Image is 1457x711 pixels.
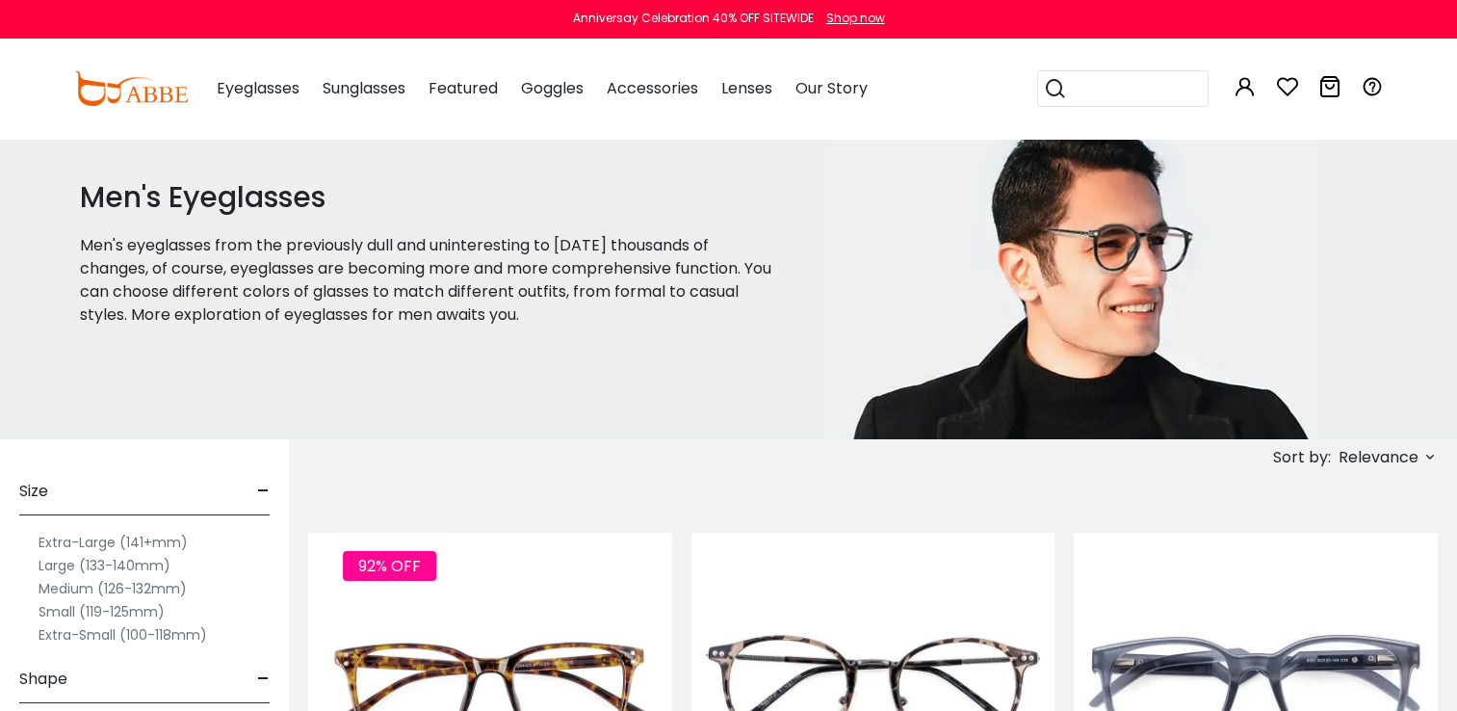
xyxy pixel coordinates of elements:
[19,468,48,514] span: Size
[19,656,67,702] span: Shape
[39,600,165,623] label: Small (119-125mm)
[323,77,405,99] span: Sunglasses
[80,234,781,327] p: Men's eyeglasses from the previously dull and uninteresting to [DATE] thousands of changes, of co...
[573,10,814,27] div: Anniversay Celebration 40% OFF SITEWIDE
[217,77,299,99] span: Eyeglasses
[429,77,498,99] span: Featured
[39,577,187,600] label: Medium (126-132mm)
[607,77,698,99] span: Accessories
[39,623,207,646] label: Extra-Small (100-118mm)
[1273,446,1331,468] span: Sort by:
[795,77,868,99] span: Our Story
[1339,440,1418,475] span: Relevance
[817,10,885,26] a: Shop now
[74,71,188,106] img: abbeglasses.com
[80,180,781,215] h1: Men's Eyeglasses
[39,554,170,577] label: Large (133-140mm)
[721,77,772,99] span: Lenses
[826,10,885,27] div: Shop now
[343,551,436,581] span: 92% OFF
[828,102,1317,439] img: men's eyeglasses
[39,531,188,554] label: Extra-Large (141+mm)
[521,77,584,99] span: Goggles
[257,468,270,514] span: -
[257,656,270,702] span: -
